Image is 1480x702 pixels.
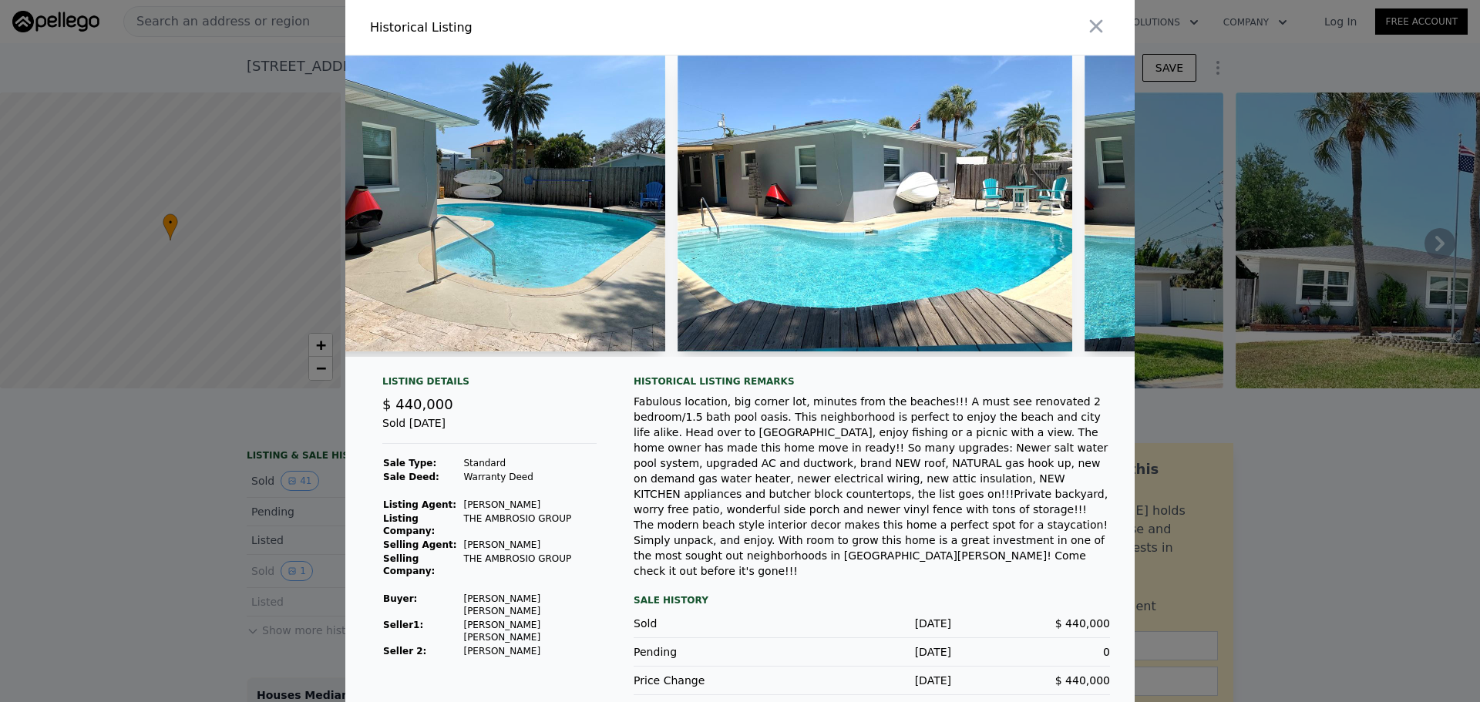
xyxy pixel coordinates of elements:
strong: Selling Agent: [383,539,457,550]
strong: Buyer : [383,593,417,604]
strong: Seller 1 : [383,620,423,630]
td: [PERSON_NAME] [PERSON_NAME] [462,592,597,618]
td: THE AMBROSIO GROUP [462,512,597,538]
td: Standard [462,456,597,470]
strong: Sale Type: [383,458,436,469]
div: Fabulous location, big corner lot, minutes from the beaches!!! A must see renovated 2 bedroom/1.5... [634,394,1110,579]
strong: Seller 2: [383,646,426,657]
span: $ 440,000 [1055,674,1110,687]
td: [PERSON_NAME] [PERSON_NAME] [462,618,597,644]
td: [PERSON_NAME] [462,538,597,552]
div: 0 [951,644,1110,660]
span: $ 440,000 [382,396,453,412]
div: [DATE] [792,616,951,631]
img: Property Img [678,55,1072,351]
td: THE AMBROSIO GROUP [462,552,597,578]
div: Historical Listing remarks [634,375,1110,388]
div: Listing Details [382,375,597,394]
img: Property Img [271,55,665,351]
div: Sold [634,616,792,631]
div: Price Change [634,673,792,688]
strong: Listing Company: [383,513,435,536]
td: [PERSON_NAME] [462,644,597,658]
span: $ 440,000 [1055,617,1110,630]
div: Historical Listing [370,18,734,37]
img: Property Img [1085,55,1479,351]
div: [DATE] [792,644,951,660]
div: Pending [634,644,792,660]
strong: Sale Deed: [383,472,439,482]
strong: Selling Company: [383,553,435,576]
div: Sold [DATE] [382,415,597,444]
td: Warranty Deed [462,470,597,484]
div: [DATE] [792,673,951,688]
td: [PERSON_NAME] [462,498,597,512]
div: Sale History [634,591,1110,610]
strong: Listing Agent: [383,499,456,510]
